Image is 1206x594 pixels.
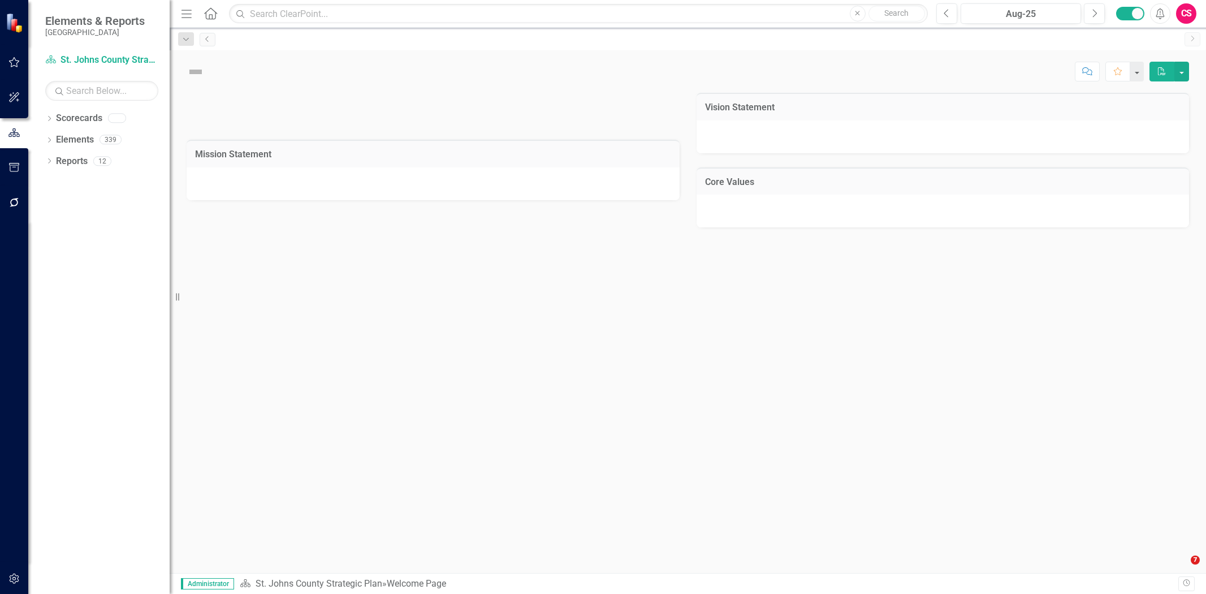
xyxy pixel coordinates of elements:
span: Elements & Reports [45,14,145,28]
iframe: Intercom live chat [1168,556,1195,583]
a: Elements [56,134,94,147]
h3: Core Values [705,177,1181,187]
button: Search [868,6,925,21]
a: St. Johns County Strategic Plan [45,54,158,67]
span: 7 [1191,556,1200,565]
small: [GEOGRAPHIC_DATA] [45,28,145,37]
button: CS [1176,3,1196,24]
div: Welcome Page [387,578,446,589]
img: Not Defined [187,63,205,81]
input: Search ClearPoint... [229,4,928,24]
a: Reports [56,155,88,168]
span: Administrator [181,578,234,589]
a: St. Johns County Strategic Plan [256,578,382,589]
input: Search Below... [45,81,158,101]
a: Scorecards [56,112,102,125]
img: ClearPoint Strategy [6,13,25,33]
div: Aug-25 [965,7,1077,21]
div: 12 [93,156,111,166]
div: 339 [100,135,122,145]
h3: Vision Statement [705,102,1181,113]
button: Aug-25 [961,3,1081,24]
div: » [240,578,1178,591]
h3: Mission Statement [195,149,671,160]
span: Search [884,8,909,18]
